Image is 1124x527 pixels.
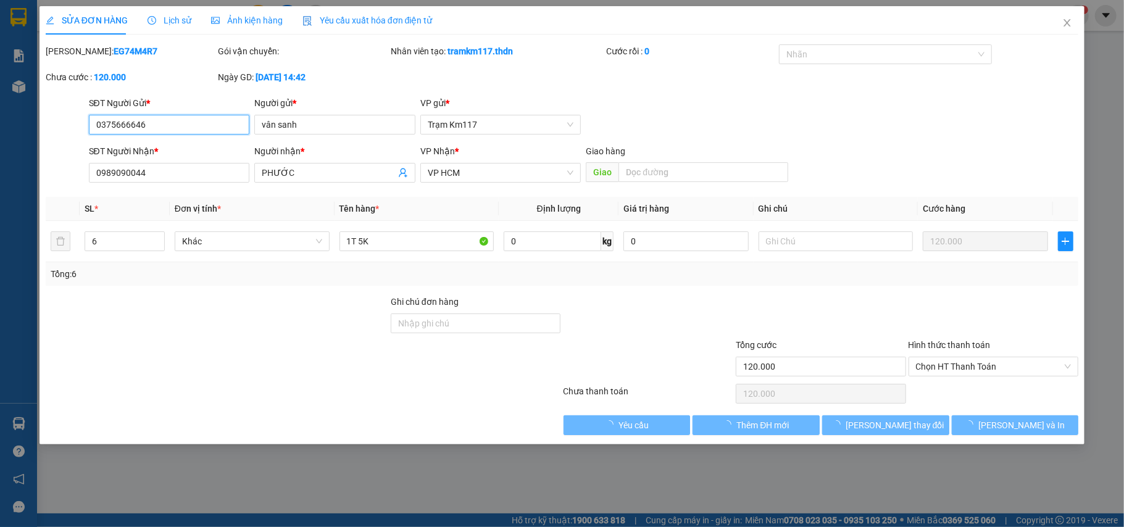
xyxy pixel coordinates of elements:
span: loading [605,420,618,429]
span: Khác [182,232,322,251]
button: delete [51,231,70,251]
span: edit [46,16,54,25]
button: [PERSON_NAME] thay đổi [822,415,949,435]
span: loading [723,420,736,429]
span: clock-circle [148,16,156,25]
span: close [1062,18,1072,28]
img: icon [302,16,312,26]
input: 0 [923,231,1047,251]
button: Thêm ĐH mới [693,415,820,435]
span: Yêu cầu xuất hóa đơn điện tử [302,15,433,25]
div: Người nhận [254,144,415,158]
div: Nhân viên tạo: [391,44,604,58]
input: Ghi Chú [759,231,914,251]
button: [PERSON_NAME] và In [952,415,1079,435]
span: loading [965,420,978,429]
button: Yêu cầu [564,415,691,435]
label: Hình thức thanh toán [909,340,991,350]
span: Chọn HT Thanh Toán [916,357,1072,376]
div: 0933602247 [106,40,192,57]
b: 120.000 [94,72,126,82]
span: Giao [586,162,618,182]
div: [PERSON_NAME]: [46,44,216,58]
div: VP HCM [106,10,192,25]
div: VP gửi [420,96,581,110]
span: Định lượng [537,204,581,214]
input: VD: Bàn, Ghế [339,231,494,251]
div: Chưa cước : [46,70,216,84]
span: plus [1059,236,1073,246]
div: Tổng: 6 [51,267,435,281]
span: loading [832,420,846,429]
span: Trạm Km117 [428,115,574,134]
span: picture [211,16,220,25]
div: SĐT Người Nhận [89,144,250,158]
button: plus [1058,231,1074,251]
span: Giá trị hàng [623,204,669,214]
span: Tổng cước [736,340,776,350]
span: Đã TT : [9,81,44,94]
div: CHỊ NGỌC [10,40,97,55]
div: Người gửi [254,96,415,110]
b: [DATE] 14:42 [256,72,306,82]
div: Ngày GD: [218,70,388,84]
div: SĐT Người Gửi [89,96,250,110]
div: Trạm Km117 [10,10,97,40]
div: NHÃ Ý [106,25,192,40]
div: Cước rồi : [606,44,776,58]
span: Đơn vị tính [175,204,221,214]
label: Ghi chú đơn hàng [391,297,459,307]
span: Cước hàng [923,204,965,214]
input: Ghi chú đơn hàng [391,313,561,333]
span: Giao hàng [586,146,625,156]
span: Tên hàng [339,204,380,214]
span: [PERSON_NAME] và In [978,418,1065,432]
span: Ảnh kiện hàng [211,15,283,25]
span: kg [601,231,614,251]
b: EG74M4R7 [114,46,157,56]
span: Yêu cầu [618,418,649,432]
div: 0933894866 [10,55,97,72]
span: [PERSON_NAME] thay đổi [846,418,944,432]
input: Dọc đường [618,162,788,182]
span: SL [85,204,94,214]
th: Ghi chú [754,197,918,221]
div: 250.000 [9,80,99,94]
span: VP HCM [428,164,574,182]
span: SỬA ĐƠN HÀNG [46,15,128,25]
span: Thêm ĐH mới [736,418,789,432]
b: tramkm117.thdn [448,46,513,56]
span: Lịch sử [148,15,191,25]
div: Chưa thanh toán [562,384,735,406]
div: Gói vận chuyển: [218,44,388,58]
button: Close [1050,6,1084,41]
span: user-add [398,168,408,178]
span: Nhận: [106,12,135,25]
span: Gửi: [10,12,30,25]
span: VP Nhận [420,146,455,156]
b: 0 [644,46,649,56]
